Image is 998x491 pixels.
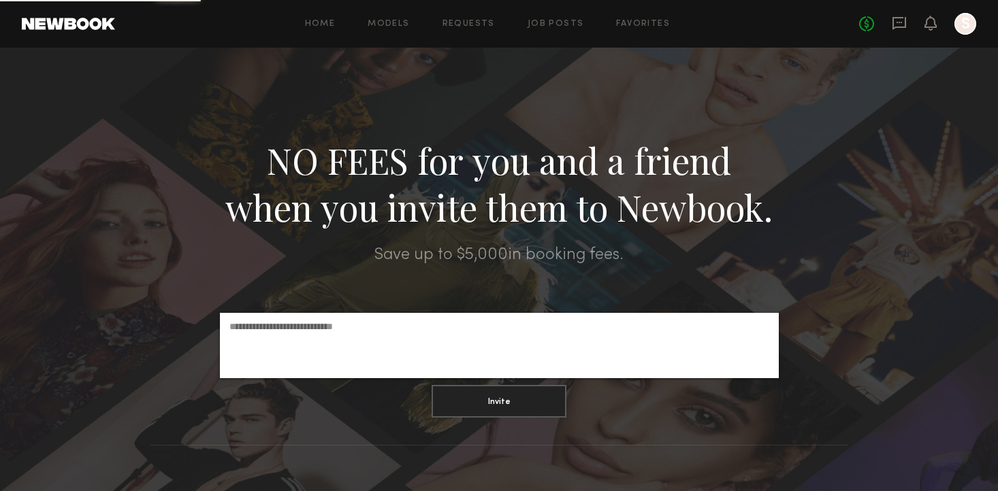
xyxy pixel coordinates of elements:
[616,20,670,29] a: Favorites
[432,385,566,418] button: Invite
[954,13,976,35] a: S
[305,20,336,29] a: Home
[368,20,409,29] a: Models
[442,20,495,29] a: Requests
[528,20,584,29] a: Job Posts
